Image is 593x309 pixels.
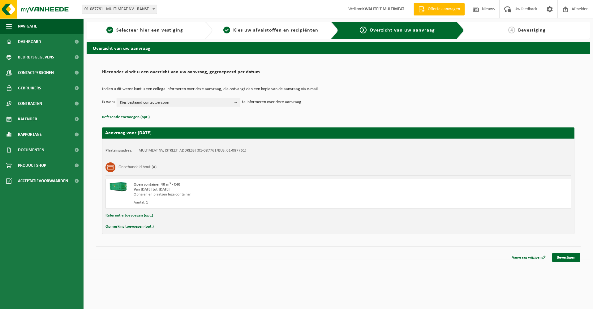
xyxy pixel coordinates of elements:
[18,34,41,49] span: Dashboard
[109,182,127,191] img: HK-XC-40-GN-00.png
[102,70,574,78] h2: Hieronder vindt u een overzicht van uw aanvraag, gegroepeerd per datum.
[18,127,42,142] span: Rapportage
[233,28,318,33] span: Kies uw afvalstoffen en recipiënten
[117,98,240,107] button: Kies bestaand contactpersoon
[216,27,326,34] a: 2Kies uw afvalstoffen en recipiënten
[134,192,363,197] div: Ophalen en plaatsen lege container
[87,42,590,54] h2: Overzicht van uw aanvraag
[102,113,150,121] button: Referentie toevoegen (opt.)
[414,3,465,15] a: Offerte aanvragen
[105,212,153,220] button: Referentie toevoegen (opt.)
[426,6,462,12] span: Offerte aanvragen
[105,148,132,152] strong: Plaatsingsadres:
[508,27,515,33] span: 4
[223,27,230,33] span: 2
[18,96,42,111] span: Contracten
[18,158,46,173] span: Product Shop
[106,27,113,33] span: 1
[118,162,157,172] h3: Onbehandeld hout (A)
[18,80,41,96] span: Gebruikers
[116,28,183,33] span: Selecteer hier een vestiging
[518,28,546,33] span: Bevestiging
[507,253,550,262] a: Aanvraag wijzigen
[18,65,54,80] span: Contactpersonen
[18,142,44,158] span: Documenten
[105,223,154,231] button: Opmerking toevoegen (opt.)
[362,7,404,11] strong: KWALITEIT MULTIMEAT
[102,98,115,107] p: Ik wens
[105,131,152,135] strong: Aanvraag voor [DATE]
[18,19,37,34] span: Navigatie
[120,98,232,107] span: Kies bestaand contactpersoon
[18,173,68,189] span: Acceptatievoorwaarden
[90,27,200,34] a: 1Selecteer hier een vestiging
[82,5,157,14] span: 01-087761 - MULTIMEAT NV - RANST
[102,87,574,92] p: Indien u dit wenst kunt u een collega informeren over deze aanvraag, die ontvangt dan een kopie v...
[242,98,303,107] p: te informeren over deze aanvraag.
[552,253,580,262] a: Bevestigen
[134,182,180,187] span: Open container 40 m³ - C40
[360,27,367,33] span: 3
[370,28,435,33] span: Overzicht van uw aanvraag
[139,148,246,153] td: MULTIMEAT NV, [STREET_ADDRESS] (01-087761/BUS, 01-087761)
[134,187,170,191] strong: Van [DATE] tot [DATE]
[134,200,363,205] div: Aantal: 1
[18,49,54,65] span: Bedrijfsgegevens
[18,111,37,127] span: Kalender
